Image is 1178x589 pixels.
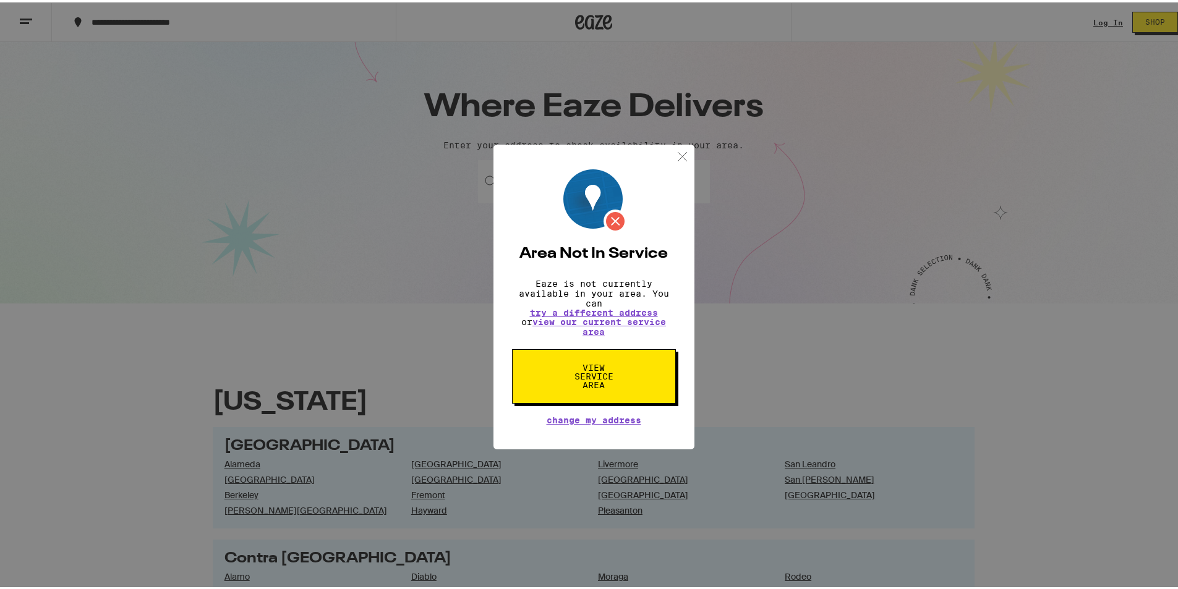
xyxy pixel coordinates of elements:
[512,347,676,401] button: View Service Area
[547,413,641,422] button: Change My Address
[512,276,676,334] p: Eaze is not currently available in your area. You can or
[512,360,676,370] a: View Service Area
[7,9,89,19] span: Hi. Need any help?
[563,167,627,231] img: Location
[530,306,658,315] button: try a different address
[675,146,690,162] img: close.svg
[532,315,666,334] a: view our current service area
[562,361,626,387] span: View Service Area
[512,244,676,259] h2: Area Not In Service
